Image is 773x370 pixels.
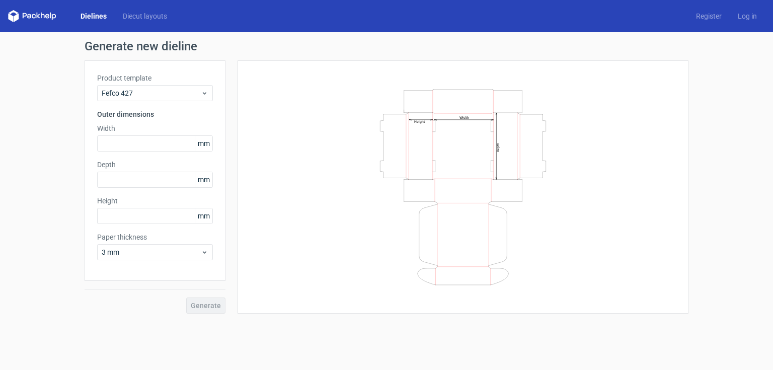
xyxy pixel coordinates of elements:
[730,11,765,21] a: Log in
[195,172,212,187] span: mm
[97,232,213,242] label: Paper thickness
[97,73,213,83] label: Product template
[459,115,469,119] text: Width
[72,11,115,21] a: Dielines
[496,142,500,152] text: Depth
[195,208,212,224] span: mm
[115,11,175,21] a: Diecut layouts
[414,119,425,123] text: Height
[97,109,213,119] h3: Outer dimensions
[102,88,201,98] span: Fefco 427
[85,40,688,52] h1: Generate new dieline
[97,196,213,206] label: Height
[97,123,213,133] label: Width
[97,160,213,170] label: Depth
[102,247,201,257] span: 3 mm
[195,136,212,151] span: mm
[688,11,730,21] a: Register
